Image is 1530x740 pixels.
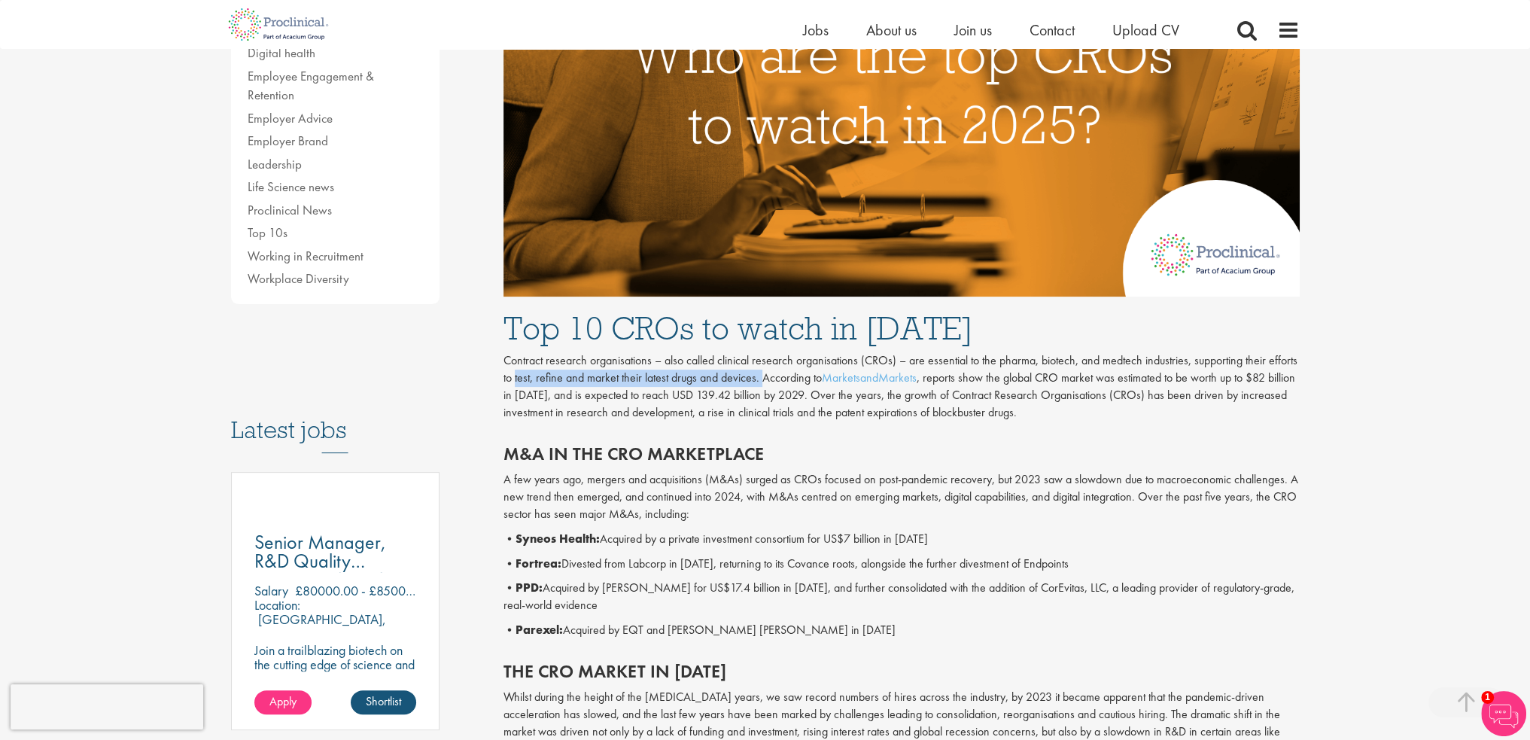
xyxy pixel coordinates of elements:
[248,68,374,104] a: Employee Engagement & Retention
[866,20,917,40] a: About us
[269,693,297,709] span: Apply
[11,684,203,729] iframe: reCAPTCHA
[503,531,1300,548] p: • Acquired by a private investment consortium for US$7 billion in [DATE]
[503,580,1300,614] p: • Acquired by [PERSON_NAME] for US$17.4 billion in [DATE], and further consolidated with the addi...
[254,643,417,686] p: Join a trailblazing biotech on the cutting edge of science and technology.
[1112,20,1179,40] a: Upload CV
[248,110,333,126] a: Employer Advice
[248,270,349,287] a: Workplace Diversity
[503,662,1300,681] h2: The CRO market in [DATE]
[254,690,312,714] a: Apply
[516,531,600,547] b: Syneos Health:
[295,582,488,599] p: £80000.00 - £85000.00 per annum
[248,202,332,218] a: Proclinical News
[351,690,416,714] a: Shortlist
[516,556,561,571] b: Fortrea:
[822,370,917,385] a: MarketsandMarkets
[248,178,334,195] a: Life Science news
[1481,691,1526,736] img: Chatbot
[254,596,300,614] span: Location:
[503,622,1300,639] p: • Acquired by EQT and [PERSON_NAME] [PERSON_NAME] in [DATE]
[254,533,417,571] a: Senior Manager, R&D Quality Assurance (GCP)
[248,44,315,61] a: Digital health
[1030,20,1075,40] a: Contact
[248,224,287,241] a: Top 10s
[503,312,1300,345] h1: Top 10 CROs to watch in [DATE]
[503,471,1300,523] p: A few years ago, mergers and acquisitions (M&As) surged as CROs focused on post-pandemic recovery...
[254,529,386,592] span: Senior Manager, R&D Quality Assurance (GCP)
[516,622,563,638] b: Parexel:
[254,582,288,599] span: Salary
[248,248,363,264] a: Working in Recruitment
[516,580,543,595] b: PPD:
[248,132,328,149] a: Employer Brand
[503,444,1300,464] h2: M&A in the CRO marketplace
[254,611,386,642] p: [GEOGRAPHIC_DATA], [GEOGRAPHIC_DATA]
[1481,691,1494,704] span: 1
[954,20,992,40] a: Join us
[503,352,1300,421] p: Contract research organisations – also called clinical research organisations (CROs) – are essent...
[503,556,1300,573] p: • Divested from Labcorp in [DATE], returning to its Covance roots, alongside the further divestme...
[803,20,829,40] a: Jobs
[248,156,302,172] a: Leadership
[231,379,440,453] h3: Latest jobs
